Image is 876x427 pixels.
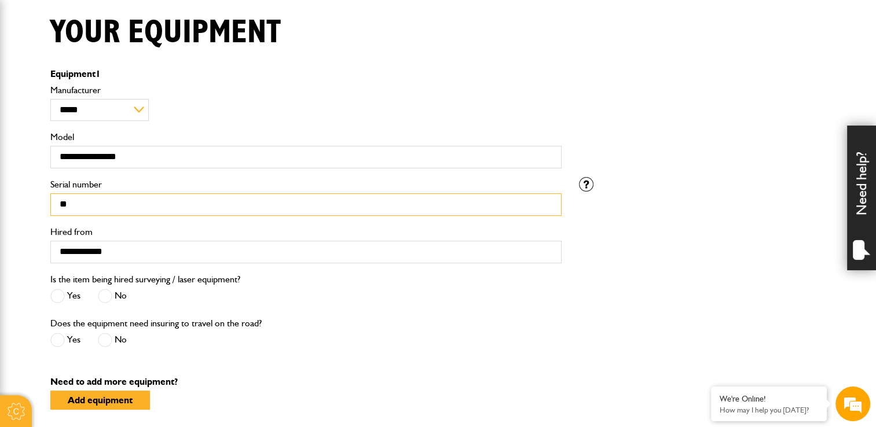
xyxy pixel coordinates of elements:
label: Yes [50,289,80,303]
span: 1 [96,68,101,79]
label: Serial number [50,180,562,189]
h1: Your equipment [50,13,281,52]
p: How may I help you today? [720,406,818,414]
label: Hired from [50,227,562,237]
label: Is the item being hired surveying / laser equipment? [50,275,240,284]
button: Add equipment [50,391,150,410]
label: Manufacturer [50,86,562,95]
label: Model [50,132,562,142]
label: Yes [50,333,80,347]
p: Need to add more equipment? [50,377,826,386]
div: We're Online! [720,394,818,404]
label: Does the equipment need insuring to travel on the road? [50,319,262,328]
div: Need help? [847,126,876,270]
label: No [98,333,127,347]
p: Equipment [50,69,562,79]
label: No [98,289,127,303]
